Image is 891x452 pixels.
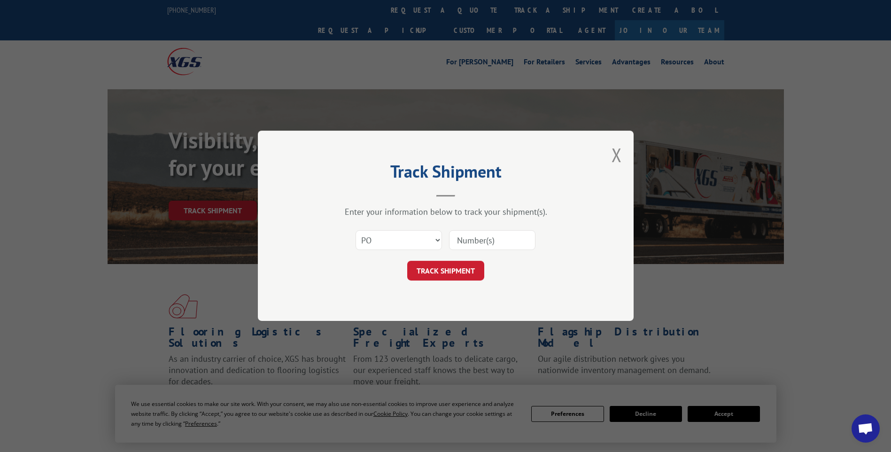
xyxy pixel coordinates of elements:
[612,142,622,167] button: Close modal
[305,165,587,183] h2: Track Shipment
[449,231,535,250] input: Number(s)
[305,207,587,218] div: Enter your information below to track your shipment(s).
[852,414,880,443] a: Open chat
[407,261,484,281] button: TRACK SHIPMENT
